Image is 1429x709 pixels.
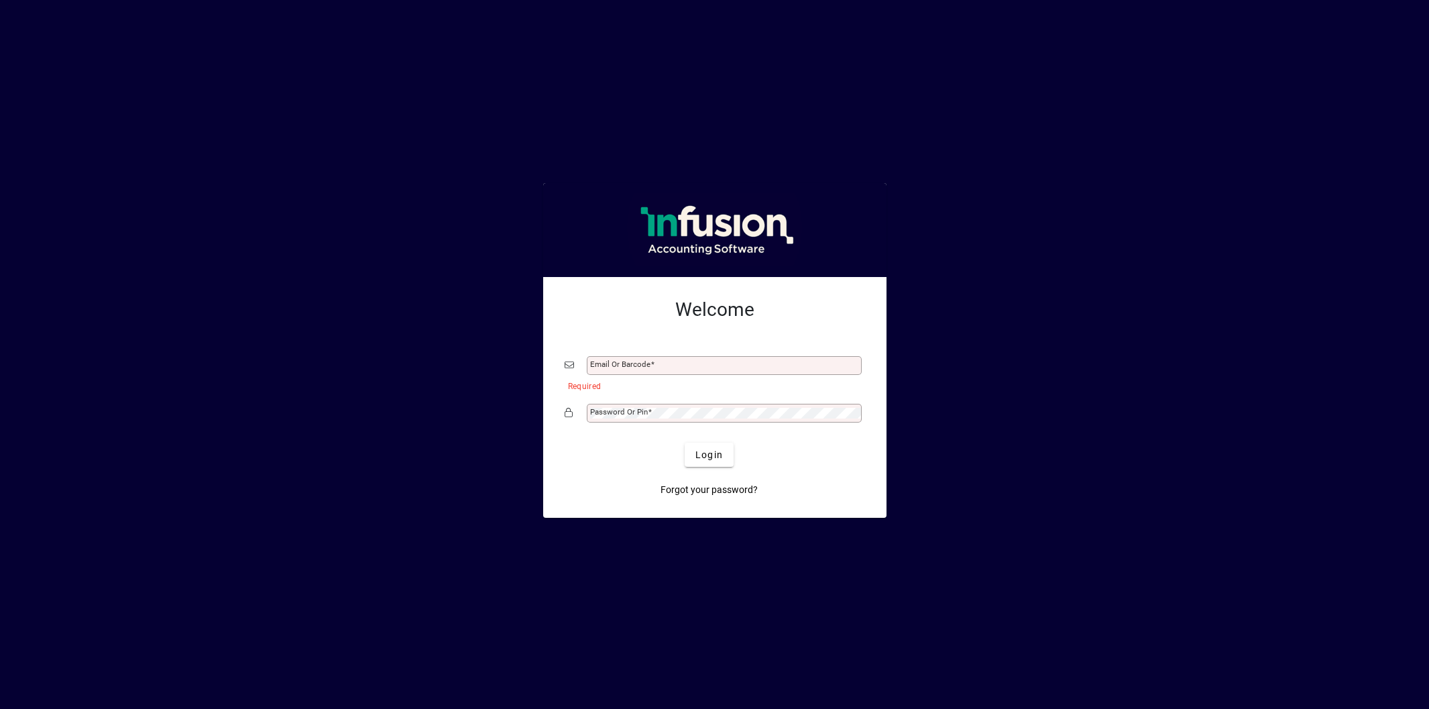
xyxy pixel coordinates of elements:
span: Forgot your password? [661,483,758,497]
a: Forgot your password? [655,478,763,502]
h2: Welcome [565,298,865,321]
mat-label: Password or Pin [590,407,648,417]
mat-error: Required [568,378,854,392]
span: Login [695,448,723,462]
button: Login [685,443,734,467]
mat-label: Email or Barcode [590,360,650,369]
